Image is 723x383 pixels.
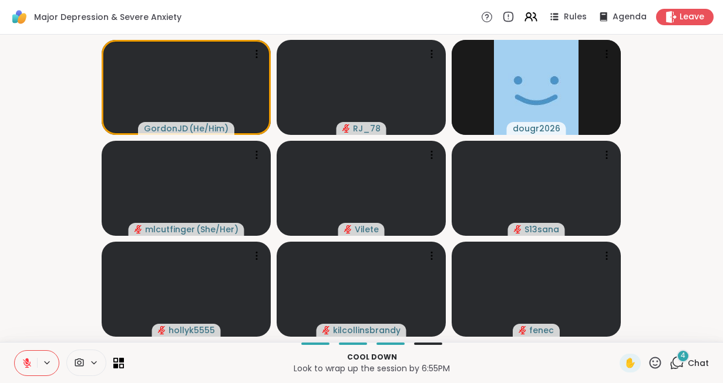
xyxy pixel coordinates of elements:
p: Look to wrap up the session by 6:55PM [131,362,613,374]
span: ( She/Her ) [196,223,238,235]
span: audio-muted [344,225,352,233]
span: ✋ [624,356,636,370]
span: dougr2026 [513,123,560,134]
span: fenec [529,324,554,336]
span: RJ_78 [353,123,381,134]
span: audio-muted [158,326,166,334]
span: audio-muted [514,225,522,233]
img: dougr2026 [494,40,579,135]
span: Major Depression & Severe Anxiety [34,11,181,23]
span: mlcutfinger [145,223,195,235]
span: audio-muted [134,225,143,233]
span: audio-muted [322,326,331,334]
span: audio-muted [519,326,527,334]
span: 4 [681,351,685,361]
span: Leave [680,11,704,23]
span: S13sana [524,223,559,235]
span: hollyk5555 [169,324,215,336]
span: audio-muted [342,124,351,133]
p: Cool down [131,352,613,362]
span: Agenda [613,11,647,23]
span: Chat [688,357,709,369]
img: ShareWell Logomark [9,7,29,27]
span: kilcollinsbrandy [333,324,401,336]
span: Vilete [355,223,379,235]
span: Rules [564,11,587,23]
span: ( He/Him ) [189,123,228,134]
span: GordonJD [144,123,188,134]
